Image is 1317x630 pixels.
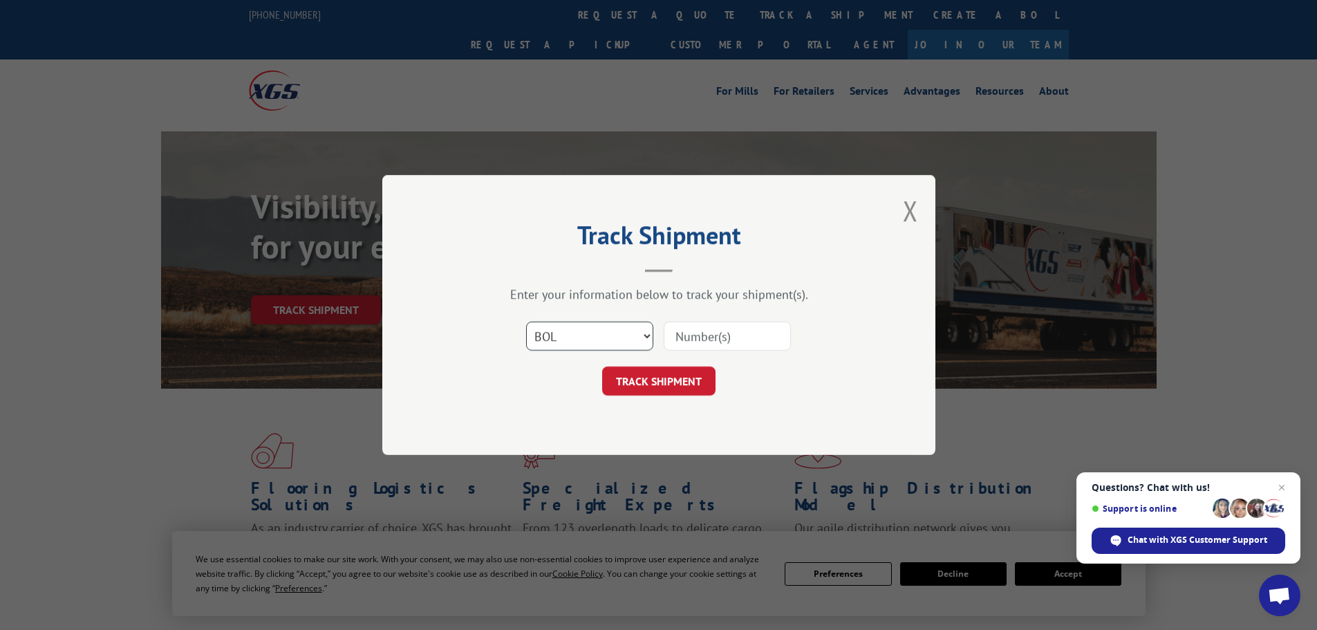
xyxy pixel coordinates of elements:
[1092,503,1208,514] span: Support is online
[1259,575,1300,616] div: Open chat
[1092,528,1285,554] div: Chat with XGS Customer Support
[602,367,716,396] button: TRACK SHIPMENT
[664,322,791,351] input: Number(s)
[451,225,866,252] h2: Track Shipment
[1092,482,1285,493] span: Questions? Chat with us!
[903,192,918,229] button: Close modal
[1273,479,1290,496] span: Close chat
[1128,534,1267,546] span: Chat with XGS Customer Support
[451,286,866,302] div: Enter your information below to track your shipment(s).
